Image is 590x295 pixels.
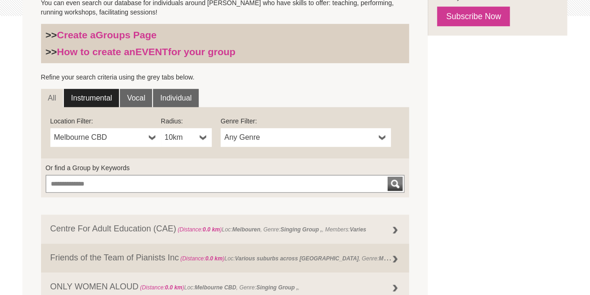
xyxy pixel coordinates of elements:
[50,128,161,147] a: Melbourne CBD
[194,284,236,291] strong: Melbourne CBD
[50,116,161,126] label: Location Filter:
[165,132,196,143] span: 10km
[232,226,260,233] strong: Melbouren
[221,128,391,147] a: Any Genre
[41,215,410,244] a: Centre For Adult Education (CAE) (Distance:0.0 km)Loc:Melbouren, Genre:Singing Group ,, Members:V...
[46,163,405,173] label: Or find a Group by Keywords
[178,226,222,233] span: (Distance: )
[350,226,366,233] strong: Varies
[41,72,410,82] p: Refine your search criteria using the grey tabs below.
[165,284,182,291] strong: 0.0 km
[46,46,405,58] h3: >>
[221,116,391,126] label: Genre Filter:
[235,255,359,262] strong: Various suburbs across [GEOGRAPHIC_DATA]
[41,89,63,108] a: All
[180,255,225,262] span: (Distance: )
[139,284,299,291] span: Loc: , Genre: ,
[140,284,184,291] span: (Distance: )
[57,29,157,40] a: Create aGroups Page
[41,244,410,273] a: Friends of the Team of Pianists Inc (Distance:0.0 km)Loc:Various suburbs across [GEOGRAPHIC_DATA]...
[202,226,220,233] strong: 0.0 km
[256,284,298,291] strong: Singing Group ,
[64,89,119,108] a: Instrumental
[379,253,444,262] strong: Music Session (regular) ,
[176,226,366,233] span: Loc: , Genre: , Members:
[280,226,322,233] strong: Singing Group ,
[96,29,157,40] strong: Groups Page
[120,89,152,108] a: Vocal
[437,7,510,26] a: Subscribe Now
[161,128,212,147] a: 10km
[161,116,212,126] label: Radius:
[224,132,375,143] span: Any Genre
[153,89,199,108] a: Individual
[135,46,168,57] strong: EVENT
[179,253,446,262] span: Loc: , Genre: ,
[46,29,405,41] h3: >>
[54,132,145,143] span: Melbourne CBD
[57,46,236,57] a: How to create anEVENTfor your group
[205,255,222,262] strong: 0.0 km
